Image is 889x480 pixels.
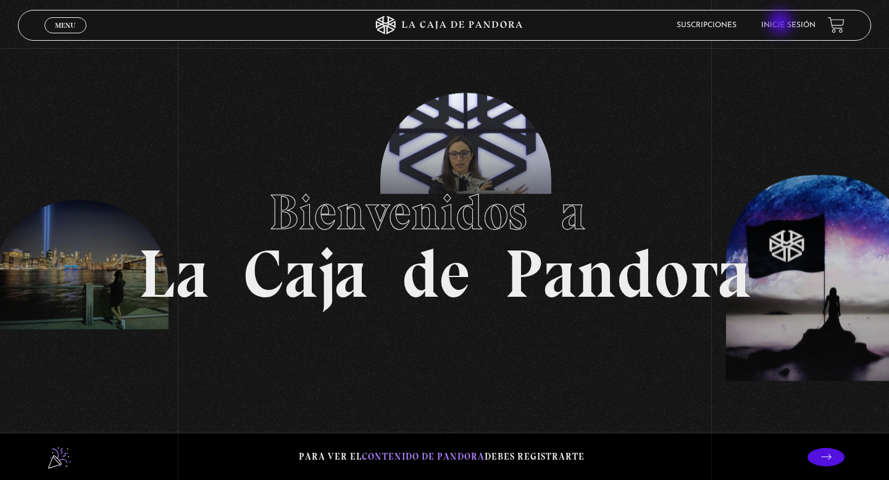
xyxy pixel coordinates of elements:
a: Suscripciones [677,22,737,29]
a: View your shopping cart [828,17,845,33]
h1: La Caja de Pandora [138,172,751,308]
span: Menu [55,22,75,29]
a: Inicie sesión [761,22,816,29]
span: Bienvenidos a [269,183,620,242]
span: contenido de Pandora [362,451,485,462]
p: Para ver el debes registrarte [299,449,585,465]
span: Cerrar [51,31,80,40]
